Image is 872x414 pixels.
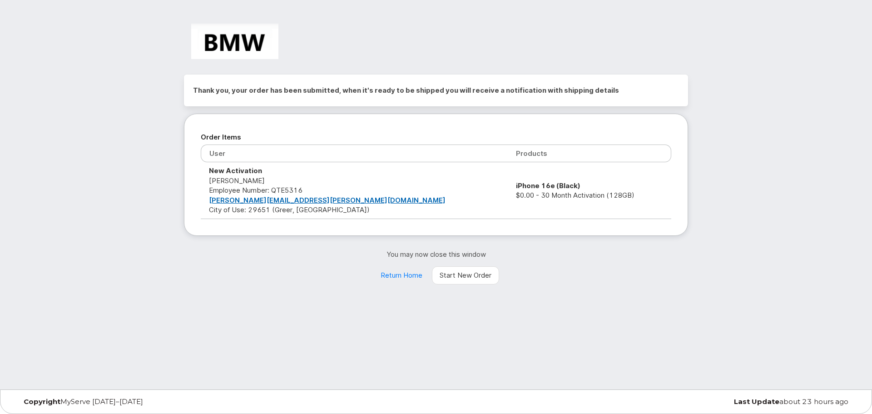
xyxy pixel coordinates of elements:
p: You may now close this window [184,249,688,259]
th: Products [508,145,671,162]
div: MyServe [DATE]–[DATE] [17,398,296,405]
img: BMW Manufacturing Co LLC [191,24,278,59]
a: [PERSON_NAME][EMAIL_ADDRESS][PERSON_NAME][DOMAIN_NAME] [209,196,446,205]
strong: Copyright [24,397,60,406]
a: Return Home [373,266,430,284]
strong: New Activation [209,166,262,175]
td: [PERSON_NAME] City of Use: 29651 (Greer, [GEOGRAPHIC_DATA]) [201,162,508,219]
strong: iPhone 16e (Black) [516,181,580,190]
th: User [201,145,508,162]
a: Start New Order [432,266,499,284]
strong: Last Update [734,397,779,406]
h2: Order Items [201,130,671,144]
div: about 23 hours ago [576,398,855,405]
h2: Thank you, your order has been submitted, when it's ready to be shipped you will receive a notifi... [193,84,679,97]
span: Employee Number: QTE5316 [209,186,302,195]
td: $0.00 - 30 Month Activation (128GB) [508,162,671,219]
